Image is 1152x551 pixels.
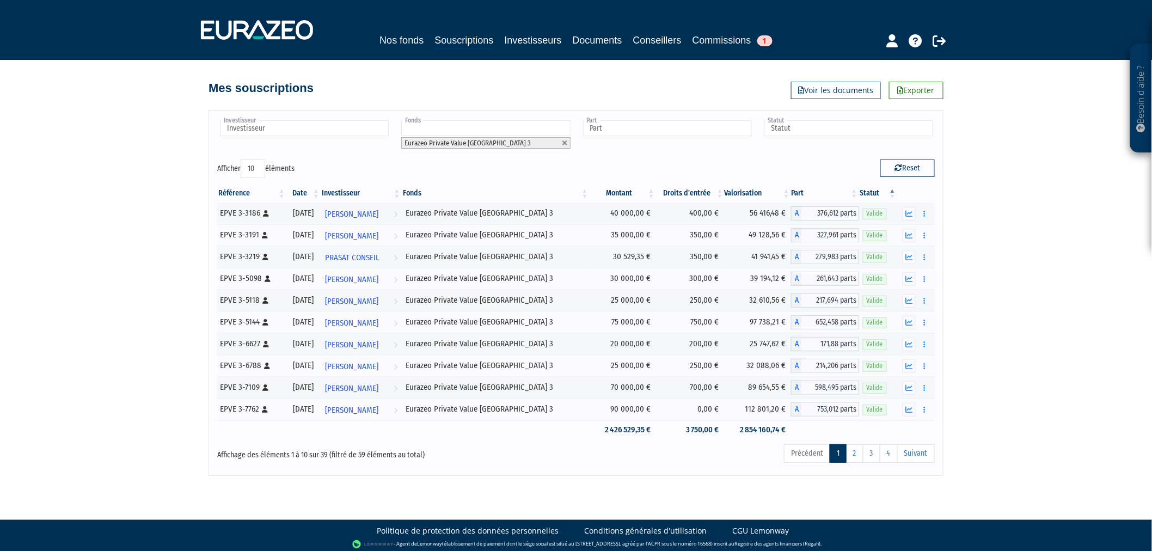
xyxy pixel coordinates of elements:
[325,335,378,355] span: [PERSON_NAME]
[377,525,559,536] a: Politique de protection des données personnelles
[321,399,402,420] a: [PERSON_NAME]
[656,224,725,246] td: 350,00 €
[863,274,887,284] span: Valide
[325,270,378,290] span: [PERSON_NAME]
[802,250,859,264] span: 279,983 parts
[209,82,314,95] h4: Mes souscriptions
[321,184,402,203] th: Investisseur: activer pour trier la colonne par ordre croissant
[321,377,402,399] a: [PERSON_NAME]
[802,402,859,417] span: 753,012 parts
[573,33,622,48] a: Documents
[217,160,295,178] label: Afficher éléments
[290,316,317,328] div: [DATE]
[791,337,802,351] span: A
[725,203,791,224] td: 56 416,48 €
[321,290,402,311] a: [PERSON_NAME]
[325,248,379,268] span: PRASAT CONSEIL
[290,338,317,350] div: [DATE]
[791,402,859,417] div: A - Eurazeo Private Value Europe 3
[725,355,791,377] td: 32 088,06 €
[880,444,898,463] a: 4
[791,250,802,264] span: A
[732,525,789,536] a: CGU Lemonway
[802,315,859,329] span: 652,458 parts
[802,272,859,286] span: 261,643 parts
[201,20,313,40] img: 1732889491-logotype_eurazeo_blanc_rvb.png
[859,184,897,203] th: Statut : activer pour trier la colonne par ordre d&eacute;croissant
[406,316,586,328] div: Eurazeo Private Value [GEOGRAPHIC_DATA] 3
[802,293,859,308] span: 217,694 parts
[264,363,270,369] i: [Français] Personne physique
[290,273,317,284] div: [DATE]
[734,540,820,547] a: Registre des agents financiers (Regafi)
[321,268,402,290] a: [PERSON_NAME]
[290,295,317,306] div: [DATE]
[325,378,378,399] span: [PERSON_NAME]
[394,313,397,333] i: Voir l'investisseur
[11,539,1141,550] div: - Agent de (établissement de paiement dont le siège social est situé au [STREET_ADDRESS], agréé p...
[802,206,859,221] span: 376,612 parts
[791,206,802,221] span: A
[633,33,682,48] a: Conseillers
[791,337,859,351] div: A - Eurazeo Private Value Europe 3
[725,399,791,420] td: 112 801,20 €
[791,315,802,329] span: A
[262,297,268,304] i: [Français] Personne physique
[402,184,590,203] th: Fonds: activer pour trier la colonne par ordre croissant
[863,252,887,262] span: Valide
[889,82,943,99] a: Exporter
[394,335,397,355] i: Voir l'investisseur
[863,444,880,463] a: 3
[262,319,268,326] i: [Français] Personne physique
[379,33,424,48] a: Nos fonds
[406,382,586,393] div: Eurazeo Private Value [GEOGRAPHIC_DATA] 3
[791,250,859,264] div: A - Eurazeo Private Value Europe 3
[321,246,402,268] a: PRASAT CONSEIL
[791,228,859,242] div: A - Eurazeo Private Value Europe 3
[590,355,656,377] td: 25 000,00 €
[394,226,397,246] i: Voir l'investisseur
[725,377,791,399] td: 89 654,55 €
[656,184,725,203] th: Droits d'entrée: activer pour trier la colonne par ordre croissant
[394,248,397,268] i: Voir l'investisseur
[286,184,321,203] th: Date: activer pour trier la colonne par ordre croissant
[725,420,791,439] td: 2 854 160,74 €
[241,160,265,178] select: Afficheréléments
[290,403,317,415] div: [DATE]
[791,272,859,286] div: A - Eurazeo Private Value Europe 3
[656,268,725,290] td: 300,00 €
[590,268,656,290] td: 30 000,00 €
[405,139,531,147] span: Eurazeo Private Value [GEOGRAPHIC_DATA] 3
[656,246,725,268] td: 350,00 €
[406,403,586,415] div: Eurazeo Private Value [GEOGRAPHIC_DATA] 3
[325,400,378,420] span: [PERSON_NAME]
[590,311,656,333] td: 75 000,00 €
[656,290,725,311] td: 250,00 €
[830,444,847,463] a: 1
[325,291,378,311] span: [PERSON_NAME]
[325,313,378,333] span: [PERSON_NAME]
[325,357,378,377] span: [PERSON_NAME]
[394,357,397,377] i: Voir l'investisseur
[406,295,586,306] div: Eurazeo Private Value [GEOGRAPHIC_DATA] 3
[863,361,887,371] span: Valide
[725,268,791,290] td: 39 194,12 €
[263,210,269,217] i: [Français] Personne physique
[863,230,887,241] span: Valide
[863,339,887,350] span: Valide
[321,333,402,355] a: [PERSON_NAME]
[262,384,268,391] i: [Français] Personne physique
[406,251,586,262] div: Eurazeo Private Value [GEOGRAPHIC_DATA] 3
[584,525,707,536] a: Conditions générales d'utilisation
[791,359,802,373] span: A
[802,359,859,373] span: 214,206 parts
[406,273,586,284] div: Eurazeo Private Value [GEOGRAPHIC_DATA] 3
[725,184,791,203] th: Valorisation: activer pour trier la colonne par ordre croissant
[220,251,283,262] div: EPVE 3-3219
[290,229,317,241] div: [DATE]
[352,539,394,550] img: logo-lemonway.png
[791,402,802,417] span: A
[217,184,286,203] th: Référence : activer pour trier la colonne par ordre croissant
[217,443,507,461] div: Affichage des éléments 1 à 10 sur 39 (filtré de 59 éléments au total)
[220,273,283,284] div: EPVE 3-5098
